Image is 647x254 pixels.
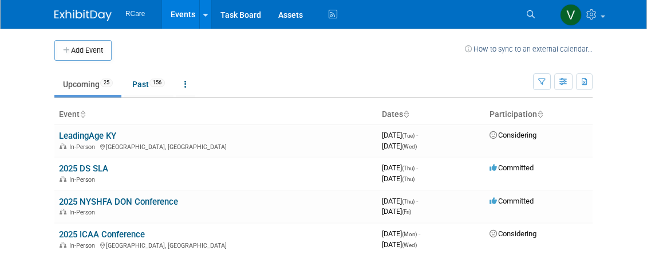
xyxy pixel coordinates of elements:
[59,240,373,249] div: [GEOGRAPHIC_DATA], [GEOGRAPHIC_DATA]
[69,143,98,151] span: In-Person
[419,229,420,238] span: -
[382,229,420,238] span: [DATE]
[382,163,418,172] span: [DATE]
[54,73,121,95] a: Upcoming25
[382,142,417,150] span: [DATE]
[377,105,485,124] th: Dates
[59,229,145,240] a: 2025 ICAA Conference
[60,143,66,149] img: In-Person Event
[402,132,415,139] span: (Tue)
[69,176,98,183] span: In-Person
[402,176,415,182] span: (Thu)
[69,242,98,249] span: In-Person
[485,105,593,124] th: Participation
[69,209,98,216] span: In-Person
[416,163,418,172] span: -
[54,10,112,21] img: ExhibitDay
[100,79,113,87] span: 25
[402,143,417,150] span: (Wed)
[382,240,417,249] span: [DATE]
[59,142,373,151] div: [GEOGRAPHIC_DATA], [GEOGRAPHIC_DATA]
[59,197,178,207] a: 2025 NYSHFA DON Conference
[149,79,165,87] span: 156
[125,10,145,18] span: RCare
[403,110,409,119] a: Sort by Start Date
[59,163,108,174] a: 2025 DS SLA
[490,131,536,139] span: Considering
[402,231,417,237] span: (Mon)
[60,176,66,182] img: In-Person Event
[59,131,116,141] a: LeadingAge KY
[60,242,66,248] img: In-Person Event
[402,165,415,171] span: (Thu)
[560,4,582,26] img: Victoria Hubbert
[490,197,534,205] span: Committed
[382,174,415,183] span: [DATE]
[490,229,536,238] span: Considering
[124,73,173,95] a: Past156
[54,105,377,124] th: Event
[382,131,418,139] span: [DATE]
[80,110,85,119] a: Sort by Event Name
[490,163,534,172] span: Committed
[402,242,417,248] span: (Wed)
[537,110,543,119] a: Sort by Participation Type
[54,40,112,61] button: Add Event
[382,197,418,205] span: [DATE]
[465,45,593,53] a: How to sync to an external calendar...
[416,131,418,139] span: -
[60,209,66,214] img: In-Person Event
[402,198,415,205] span: (Thu)
[416,197,418,205] span: -
[402,209,411,215] span: (Fri)
[382,207,411,216] span: [DATE]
